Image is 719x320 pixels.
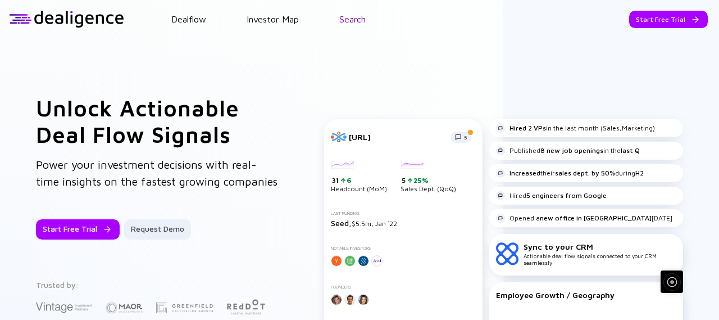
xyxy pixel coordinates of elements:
div: Sales Dept. (QoQ) [401,161,456,193]
div: 31 [332,176,387,185]
div: Trusted by: [36,280,277,290]
div: Headcount (MoM) [331,161,387,193]
strong: H2 [635,169,644,177]
span: Power your investment decisions with real-time insights on the fastest growing companies [36,158,277,188]
div: Actionable deal flow signals connected to your CRM seamlessly [524,242,676,266]
img: Vintage Investment Partners [36,301,92,314]
a: Dealflow [171,14,206,24]
button: Start Free Trial [36,219,120,240]
div: Notable Investors [331,246,476,251]
div: Opened a [DATE] [496,214,672,223]
div: 25% [412,176,429,184]
strong: sales dept. by 50% [555,169,615,177]
strong: last Q [621,146,640,155]
div: Founders [331,285,476,290]
img: Greenfield Partners [156,303,213,313]
strong: 5 engineers from Google [526,191,607,200]
div: Last Funding [331,211,476,216]
div: 5 [402,176,456,185]
img: Maor Investments [106,299,143,317]
div: [URL] [349,132,444,142]
div: Employee Growth / Geography [496,290,676,300]
strong: Hired 2 VPs [509,124,546,132]
div: in the last month (Sales,Marketing) [496,124,655,133]
div: Hired [496,191,607,200]
div: Sync to your CRM [524,242,676,251]
button: Start Free Trial [629,11,708,28]
span: Seed, [331,218,352,228]
div: their during [496,169,644,178]
img: Red Dot Capital Partners [226,297,266,316]
strong: 8 new job openings [540,146,603,155]
strong: new office in [GEOGRAPHIC_DATA] [540,214,652,222]
h1: Unlock Actionable Deal Flow Signals [36,94,279,147]
strong: Increased [509,169,540,177]
div: 6 [345,176,352,184]
button: Request Demo [124,219,191,240]
div: Published in the [496,146,640,155]
a: Investor Map [247,14,299,24]
a: Search [339,14,366,24]
div: $5.5m, Jan `22 [331,218,476,228]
